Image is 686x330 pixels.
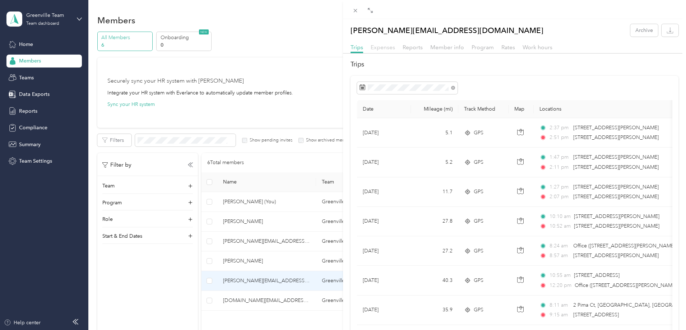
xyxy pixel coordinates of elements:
span: 1:47 pm [550,153,570,161]
span: [STREET_ADDRESS][PERSON_NAME] [573,125,659,131]
span: Member info [430,44,464,51]
span: 10:10 am [550,213,571,220]
span: GPS [474,217,483,225]
span: 8:24 am [550,242,570,250]
span: 10:55 am [550,271,571,279]
span: [STREET_ADDRESS][PERSON_NAME] [574,223,659,229]
td: [DATE] [357,236,411,266]
iframe: Everlance-gr Chat Button Frame [646,290,686,330]
span: 12:20 pm [550,282,571,289]
span: 8:57 am [550,252,570,260]
td: 40.3 [411,266,458,295]
span: 8:11 am [550,301,570,309]
span: Office ([STREET_ADDRESS][PERSON_NAME]) [575,282,678,288]
span: [STREET_ADDRESS][PERSON_NAME] [573,184,659,190]
td: [DATE] [357,118,411,148]
span: Office ([STREET_ADDRESS][PERSON_NAME]) [573,243,677,249]
span: 10:52 am [550,222,571,230]
span: [STREET_ADDRESS][PERSON_NAME] [573,194,659,200]
span: [STREET_ADDRESS] [573,312,619,318]
span: 2:07 pm [550,193,570,201]
span: [STREET_ADDRESS] [574,272,620,278]
th: Track Method [458,100,509,118]
td: 5.2 [411,148,458,177]
span: [STREET_ADDRESS][PERSON_NAME] [574,213,659,219]
span: Expenses [371,44,395,51]
span: GPS [474,247,483,255]
th: Date [357,100,411,118]
span: GPS [474,276,483,284]
span: Rates [501,44,515,51]
h2: Trips [351,60,678,69]
span: 2:37 pm [550,124,570,132]
span: 1:27 pm [550,183,570,191]
td: [DATE] [357,177,411,207]
td: 35.9 [411,296,458,325]
p: [PERSON_NAME][EMAIL_ADDRESS][DOMAIN_NAME] [351,24,543,37]
span: GPS [474,306,483,314]
td: 11.7 [411,177,458,207]
span: 2:51 pm [550,134,570,141]
td: 5.1 [411,118,458,148]
th: Map [509,100,534,118]
td: 27.2 [411,236,458,266]
td: [DATE] [357,296,411,325]
span: [STREET_ADDRESS][PERSON_NAME] [573,154,659,160]
span: Program [472,44,494,51]
span: 9:15 am [550,311,570,319]
span: [STREET_ADDRESS][PERSON_NAME] [573,164,659,170]
span: GPS [474,129,483,137]
span: GPS [474,158,483,166]
td: [DATE] [357,148,411,177]
td: 27.8 [411,207,458,236]
span: GPS [474,188,483,196]
span: 2:11 pm [550,163,570,171]
td: [DATE] [357,266,411,295]
span: [STREET_ADDRESS][PERSON_NAME] [573,252,659,259]
span: Reports [403,44,423,51]
th: Mileage (mi) [411,100,458,118]
span: Trips [351,44,363,51]
button: Archive [630,24,658,37]
span: [STREET_ADDRESS][PERSON_NAME] [573,134,659,140]
span: Work hours [523,44,552,51]
td: [DATE] [357,207,411,236]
